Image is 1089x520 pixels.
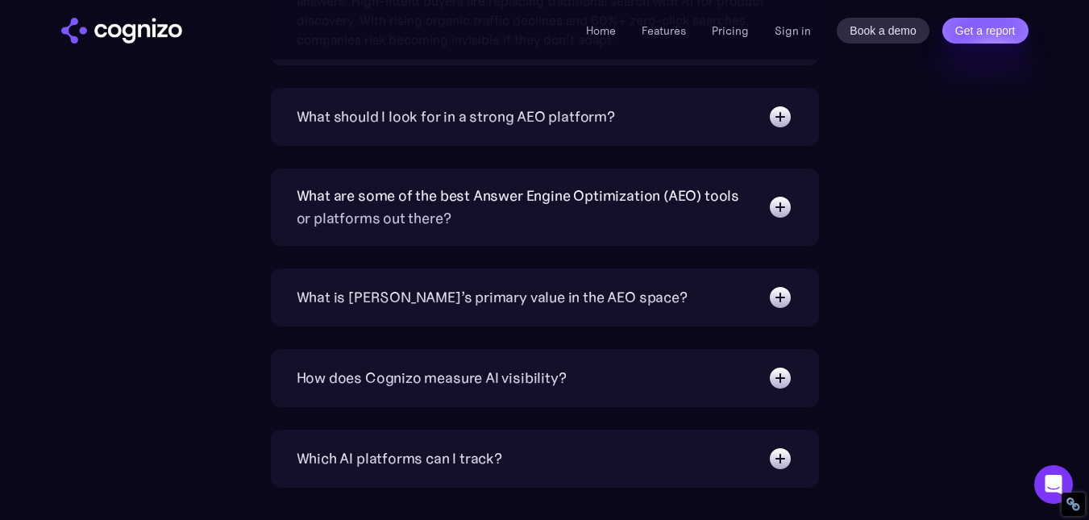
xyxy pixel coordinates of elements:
a: home [61,18,182,44]
div: Which AI platforms can I track? [297,447,502,470]
div: What are some of the best Answer Engine Optimization (AEO) tools or platforms out there? [297,185,751,230]
a: Features [642,23,686,38]
div: What is [PERSON_NAME]’s primary value in the AEO space? [297,286,688,309]
a: Sign in [775,21,811,40]
a: Pricing [712,23,749,38]
div: Restore Info Box &#10;&#10;NoFollow Info:&#10; META-Robots NoFollow: &#09;false&#10; META-Robots ... [1066,497,1081,512]
a: Get a report [942,18,1029,44]
a: Home [586,23,616,38]
a: Book a demo [837,18,929,44]
div: How does Cognizo measure AI visibility? [297,367,567,389]
div: What should I look for in a strong AEO platform? [297,106,615,128]
img: cognizo logo [61,18,182,44]
div: Open Intercom Messenger [1034,465,1073,504]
